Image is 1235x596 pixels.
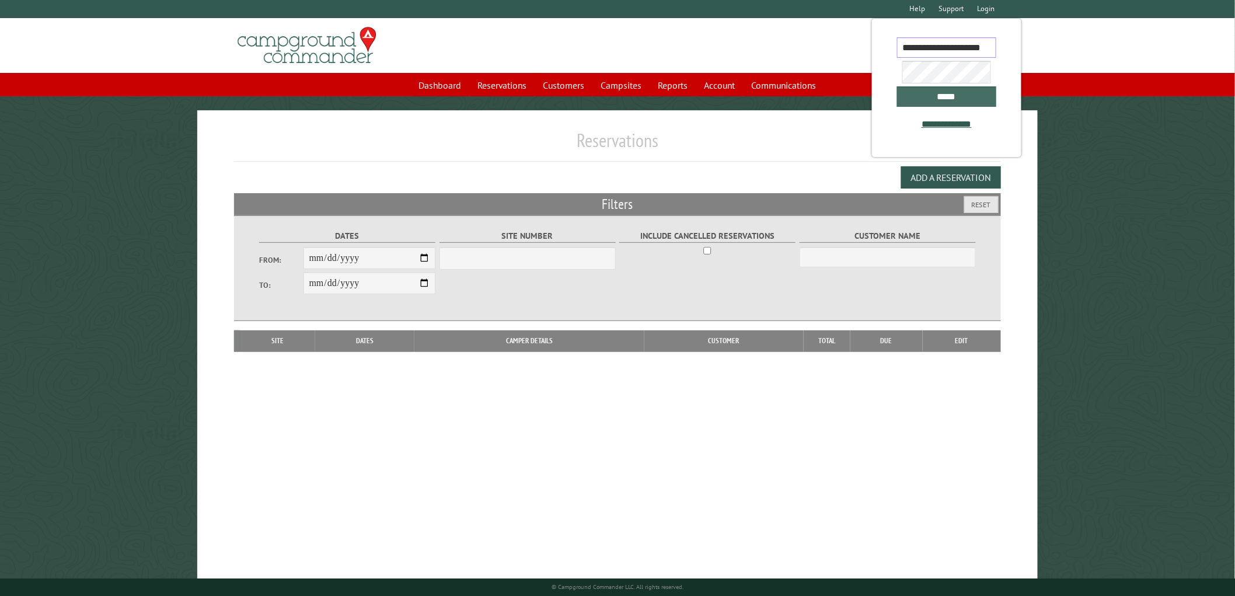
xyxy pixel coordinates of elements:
[552,583,683,591] small: © Campground Commander LLC. All rights reserved.
[804,330,850,351] th: Total
[471,74,534,96] a: Reservations
[745,74,824,96] a: Communications
[234,129,1000,161] h1: Reservations
[414,330,644,351] th: Camper Details
[901,166,1001,189] button: Add a Reservation
[850,330,923,351] th: Due
[259,229,435,243] label: Dates
[594,74,649,96] a: Campsites
[800,229,976,243] label: Customer Name
[439,229,616,243] label: Site Number
[644,330,804,351] th: Customer
[259,255,303,266] label: From:
[651,74,695,96] a: Reports
[412,74,469,96] a: Dashboard
[240,330,315,351] th: Site
[697,74,742,96] a: Account
[315,330,414,351] th: Dates
[234,193,1000,215] h2: Filters
[964,196,999,213] button: Reset
[536,74,592,96] a: Customers
[234,23,380,68] img: Campground Commander
[619,229,796,243] label: Include Cancelled Reservations
[259,280,303,291] label: To:
[923,330,1000,351] th: Edit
